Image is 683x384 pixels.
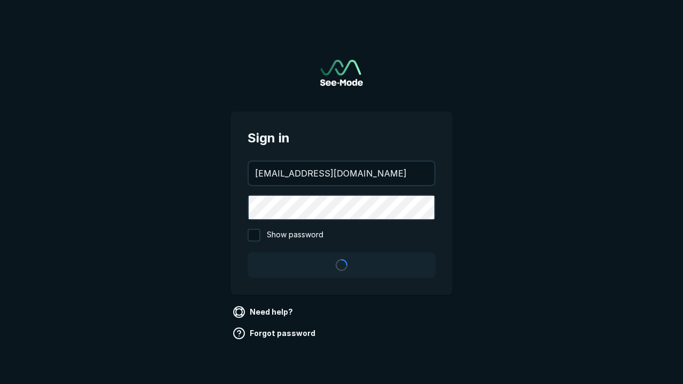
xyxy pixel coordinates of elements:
input: your@email.com [249,162,434,185]
a: Forgot password [231,325,320,342]
span: Show password [267,229,323,242]
a: Need help? [231,303,297,321]
a: Go to sign in [320,60,363,86]
span: Sign in [248,129,435,148]
img: See-Mode Logo [320,60,363,86]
